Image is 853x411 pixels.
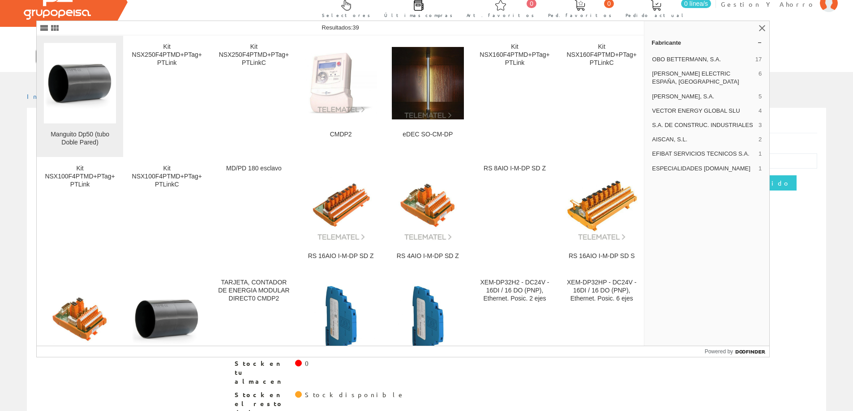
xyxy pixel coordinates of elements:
a: MD/PD 180 esclavo [210,157,297,271]
span: AISCAN, S.L. [652,136,755,144]
div: RS 4AIO I-M-DP SD Z [392,252,464,260]
span: 2 [759,136,762,144]
a: Descargador de sobretensiones MDP-4 D-24-EX, para aplicaciones Ex [298,271,384,409]
span: 1 [759,165,762,173]
a: Kit NSX100F4PTMD+PTag+PTLinkC [124,157,210,271]
div: 0 [305,359,314,368]
span: 17 [755,55,762,64]
a: Kit NSX250F4PTMD+PTag+PTLinkC [210,36,297,157]
span: [PERSON_NAME] ELECTRIC ESPAÑA, [GEOGRAPHIC_DATA] [652,70,755,86]
div: MD/PD 180 esclavo [218,165,290,173]
div: XEM-DP32H2 - DC24V - 16DI / 16 DO (PNP), Ethernet. Posic. 2 ejes [479,279,551,303]
a: RS 4AIO I-M-DP SD S [37,271,123,409]
a: Manguito Dp50 (tubo Doble Pared) Manguito Dp50 (tubo Doble Pared) [37,36,123,157]
div: RS 16AIO I-M-DP SD Z [305,252,377,260]
a: Kit NSX100F4PTMD+PTag+PTLink [37,157,123,271]
span: Resultados: [322,24,359,31]
span: Ped. favoritos [548,11,612,20]
div: CMDP2 [305,131,377,139]
div: RS 8AIO I-M-DP SD Z [479,165,551,173]
div: Kit NSX100F4PTMD+PTag+PTLink [44,165,116,189]
span: Pedido actual [626,11,686,20]
a: RS 16AIO I-M-DP SD S RS 16AIO I-M-DP SD S [558,157,645,271]
span: 3 [759,121,762,129]
a: RS 4AIO I-M-DP SD Z RS 4AIO I-M-DP SD Z [385,157,471,271]
img: RS 16AIO I-M-DP SD Z [305,169,377,241]
span: Stock en tu almacen [235,359,288,386]
div: Stock disponible [305,390,405,399]
img: RS 4AIO I-M-DP SD Z [392,169,464,241]
span: Selectores [322,11,370,20]
div: RS 16AIO I-M-DP SD S [566,252,638,260]
div: Kit NSX160F4PTMD+PTag+PTLink [479,43,551,67]
a: Descargador de sobretensiones MDP-4 D-5-EX, para aplicaciones Ex [385,271,471,409]
img: Manguito Dp50 (tubo Doble Pared) [44,58,116,109]
img: RS 4AIO I-M-DP SD S [44,283,116,355]
div: Kit NSX160F4PTMD+PTag+PTLinkC [566,43,638,67]
a: Inicio [27,92,65,100]
img: Descargador de sobretensiones MDP-4 D-24-EX, para aplicaciones Ex [305,283,377,355]
a: Powered by [705,346,770,357]
span: VECTOR ENERGY GLOBAL SLU [652,107,755,115]
a: RS 16AIO I-M-DP SD Z RS 16AIO I-M-DP SD Z [298,157,384,271]
a: TARJETA, CONTADOR DE ENERGIA MODULAR DIRECT0 CMDP2 [210,271,297,409]
a: Kit NSX250F4PTMD+PTag+PTLink [124,36,210,157]
span: 1 [759,150,762,158]
div: XEM-DP32HP - DC24V - 16DI / 16 DO (PNP), Ethernet. Posic. 6 ejes [566,279,638,303]
a: RS 8AIO I-M-DP SD Z [472,157,558,271]
img: Mdp63 Manguito Dp63 (tubo Doble Pared) [131,293,203,344]
img: eDEC SO-CM-DP [392,47,464,119]
span: 5 [759,93,762,101]
span: Art. favoritos [467,11,534,20]
span: 4 [759,107,762,115]
a: Fabricante [644,35,769,50]
div: TARJETA, CONTADOR DE ENERGIA MODULAR DIRECT0 CMDP2 [218,279,290,303]
a: eDEC SO-CM-DP eDEC SO-CM-DP [385,36,471,157]
span: 39 [352,24,359,31]
a: XEM-DP32H2 - DC24V - 16DI / 16 DO (PNP), Ethernet. Posic. 2 ejes [472,271,558,409]
img: Descargador de sobretensiones MDP-4 D-5-EX, para aplicaciones Ex [392,283,464,355]
span: Últimas compras [384,11,453,20]
div: Kit NSX250F4PTMD+PTag+PTLink [131,43,203,67]
div: Kit NSX100F4PTMD+PTag+PTLinkC [131,165,203,189]
div: Manguito Dp50 (tubo Doble Pared) [44,131,116,147]
span: ESPECIALIDADES [DOMAIN_NAME] [652,165,755,173]
img: CMDP2 [305,53,377,114]
div: eDEC SO-CM-DP [392,131,464,139]
span: Powered by [705,347,733,356]
a: Mdp63 Manguito Dp63 (tubo Doble Pared) [124,271,210,409]
span: OBO BETTERMANN, S.A. [652,55,752,64]
a: XEM-DP32HP - DC24V - 16DI / 16 DO (PNP), Ethernet. Posic. 6 ejes [558,271,645,409]
a: Kit NSX160F4PTMD+PTag+PTLinkC [558,36,645,157]
span: [PERSON_NAME], S.A. [652,93,755,101]
a: Kit NSX160F4PTMD+PTag+PTLink [472,36,558,157]
img: RS 16AIO I-M-DP SD S [566,169,638,241]
span: 6 [759,70,762,86]
div: Kit NSX250F4PTMD+PTag+PTLinkC [218,43,290,67]
span: S.A. DE CONSTRUC. INDUSTRIALES [652,121,755,129]
span: EFIBAT SERVICIOS TECNICOS S.A. [652,150,755,158]
a: CMDP2 CMDP2 [298,36,384,157]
